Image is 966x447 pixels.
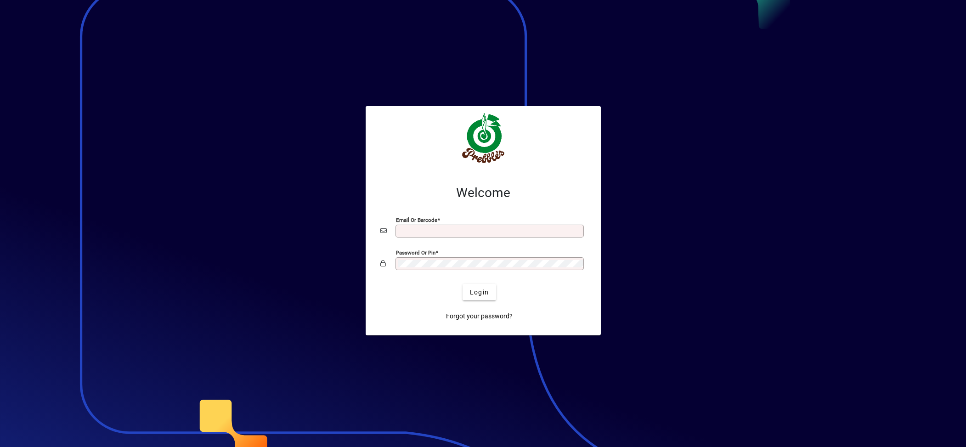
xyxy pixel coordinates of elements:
[446,311,513,321] span: Forgot your password?
[470,288,489,297] span: Login
[463,284,496,300] button: Login
[380,185,586,201] h2: Welcome
[396,217,437,223] mat-label: Email or Barcode
[396,249,435,256] mat-label: Password or Pin
[442,308,516,324] a: Forgot your password?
